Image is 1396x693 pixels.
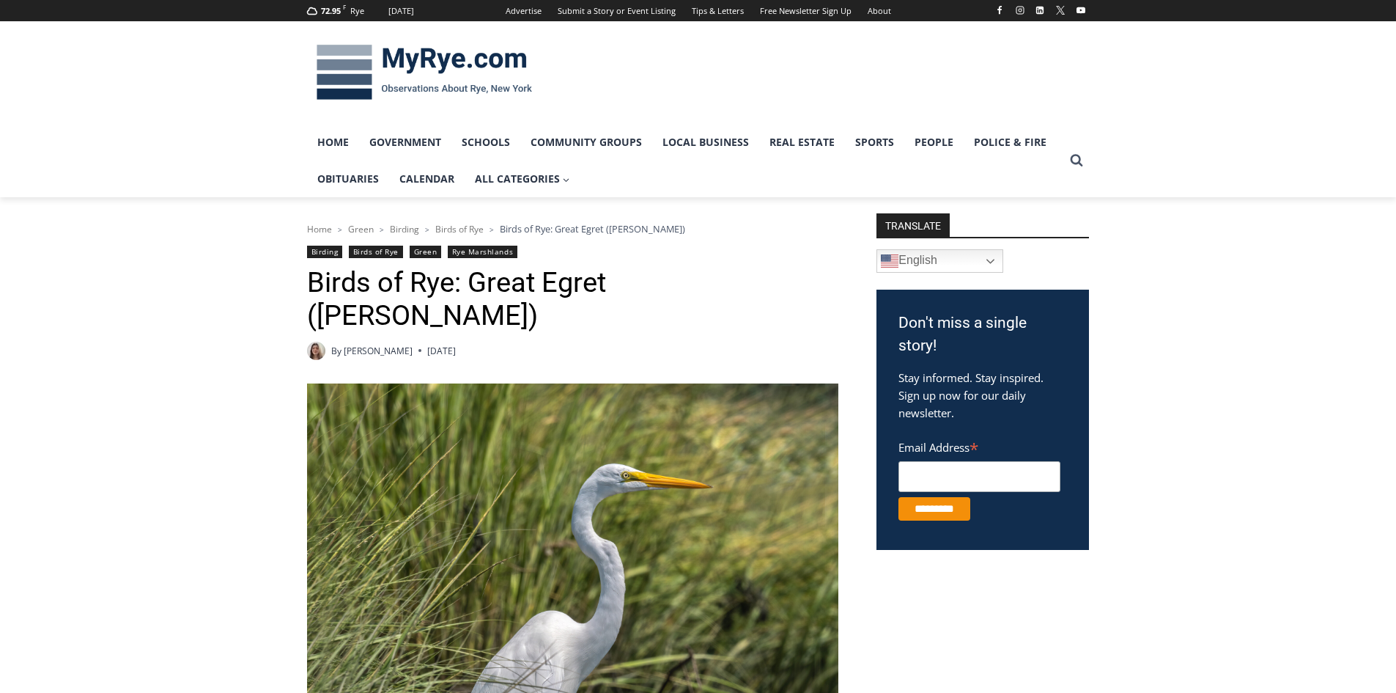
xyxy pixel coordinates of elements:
a: Birds of Rye [349,246,403,258]
a: Obituaries [307,161,389,197]
a: Birding [390,223,419,235]
a: YouTube [1072,1,1090,19]
div: Rye [350,4,364,18]
a: Author image [307,342,325,360]
time: [DATE] [427,344,456,358]
a: Sports [845,124,904,161]
h3: Don't miss a single story! [898,312,1067,358]
a: Linkedin [1031,1,1049,19]
a: Facebook [991,1,1008,19]
strong: TRANSLATE [876,213,950,237]
h1: Birds of Rye: Great Egret ([PERSON_NAME]) [307,266,838,333]
a: English [876,249,1003,273]
a: [PERSON_NAME] [344,345,413,357]
a: Home [307,124,359,161]
span: By [331,344,341,358]
a: Calendar [389,161,465,197]
span: F [343,3,346,11]
a: X [1052,1,1069,19]
a: Rye Marshlands [448,246,517,258]
a: Instagram [1011,1,1029,19]
span: All Categories [475,171,570,187]
nav: Breadcrumbs [307,221,838,236]
img: (PHOTO: MyRye.com intern Amélie Coghlan, 2025. Contributed.) [307,342,325,360]
a: Government [359,124,451,161]
label: Email Address [898,433,1060,459]
a: Home [307,223,332,235]
span: > [338,224,342,235]
img: en [881,252,898,270]
a: Schools [451,124,520,161]
a: Green [410,246,442,258]
p: Stay informed. Stay inspired. Sign up now for our daily newsletter. [898,369,1067,422]
a: Police & Fire [964,124,1057,161]
img: MyRye.com [307,34,542,111]
span: > [490,224,494,235]
a: Birds of Rye [435,223,484,235]
a: Birding [307,246,343,258]
div: [DATE] [388,4,414,18]
nav: Primary Navigation [307,124,1063,198]
a: All Categories [465,161,580,197]
button: View Search Form [1063,147,1090,174]
span: > [425,224,429,235]
a: Green [348,223,374,235]
a: Real Estate [759,124,845,161]
a: Local Business [652,124,759,161]
span: Birds of Rye: Great Egret ([PERSON_NAME]) [500,222,685,235]
span: 72.95 [321,5,341,16]
span: > [380,224,384,235]
a: People [904,124,964,161]
a: Community Groups [520,124,652,161]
